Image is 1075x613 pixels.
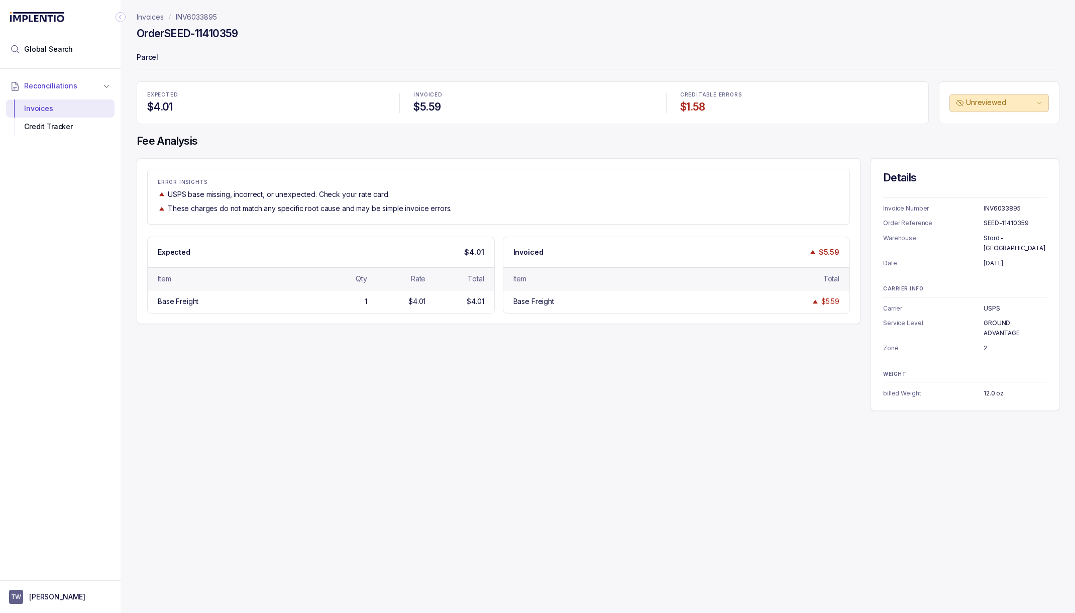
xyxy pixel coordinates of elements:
[680,100,918,114] h4: $1.58
[949,94,1049,112] button: Unreviewed
[984,303,1047,314] p: USPS
[883,286,1047,292] p: CARRIER INFO
[6,97,115,138] div: Reconciliations
[984,318,1047,338] p: GROUND ADVANTAGE
[883,303,984,314] p: Carrier
[29,592,85,602] p: [PERSON_NAME]
[513,247,544,257] p: Invoiced
[984,233,1047,253] p: Stord - [GEOGRAPHIC_DATA]
[147,92,385,98] p: EXPECTED
[147,100,385,114] h4: $4.01
[883,371,1047,377] p: WEIGHT
[984,258,1047,268] p: [DATE]
[883,318,984,338] p: Service Level
[883,388,1047,398] ul: Information Summary
[158,179,839,185] p: ERROR INSIGHTS
[823,274,839,284] div: Total
[137,27,238,41] h4: Order SEED-11410359
[411,274,425,284] div: Rate
[966,97,1034,108] p: Unreviewed
[408,296,425,306] div: $4.01
[984,388,1047,398] p: 12.0 oz
[883,303,1047,353] ul: Information Summary
[883,388,984,398] p: billed Weight
[14,118,106,136] div: Credit Tracker
[158,190,166,198] img: trend image
[158,205,166,213] img: trend image
[137,12,164,22] a: Invoices
[984,343,1047,353] p: 2
[883,203,984,214] p: Invoice Number
[137,48,1059,68] p: Parcel
[883,343,984,353] p: Zone
[821,296,839,306] div: $5.59
[9,590,23,604] span: User initials
[883,258,984,268] p: Date
[413,100,652,114] h4: $5.59
[356,274,367,284] div: Qty
[413,92,652,98] p: INVOICED
[24,44,73,54] span: Global Search
[137,12,217,22] nav: breadcrumb
[168,189,390,199] p: USPS base missing, incorrect, or unexpected. Check your rate card.
[168,203,452,214] p: These charges do not match any specific root cause and may be simple invoice errors.
[9,590,112,604] button: User initials[PERSON_NAME]
[115,11,127,23] div: Collapse Icon
[883,233,984,253] p: Warehouse
[6,75,115,97] button: Reconciliations
[513,296,554,306] div: Base Freight
[883,171,1047,185] h4: Details
[464,247,484,257] p: $4.01
[158,247,190,257] p: Expected
[984,203,1047,214] p: INV6033895
[158,296,198,306] div: Base Freight
[819,247,839,257] p: $5.59
[176,12,217,22] a: INV6033895
[883,203,1047,268] ul: Information Summary
[984,218,1047,228] p: SEED-11410359
[24,81,77,91] span: Reconciliations
[137,134,1059,148] h4: Fee Analysis
[468,274,484,284] div: Total
[158,274,171,284] div: Item
[680,92,918,98] p: CREDITABLE ERRORS
[883,218,984,228] p: Order Reference
[811,298,819,305] img: trend image
[467,296,484,306] div: $4.01
[809,248,817,256] img: trend image
[14,99,106,118] div: Invoices
[365,296,367,306] div: 1
[513,274,526,284] div: Item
